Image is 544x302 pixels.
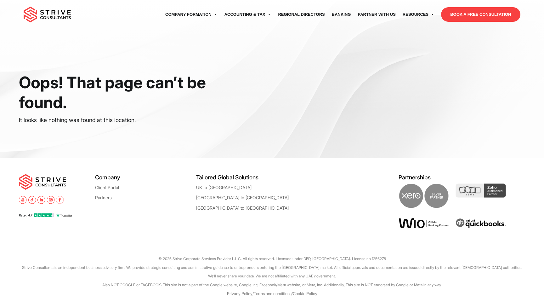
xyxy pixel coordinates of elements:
[399,174,525,181] h5: Partnerships
[456,183,506,198] img: Zoho Partner
[18,289,526,299] p: / /
[196,206,289,210] a: [GEOGRAPHIC_DATA] to [GEOGRAPHIC_DATA]
[399,218,449,229] img: Wio Offical Banking Partner
[221,6,275,23] a: Accounting & Tax
[196,185,252,190] a: UK to [GEOGRAPHIC_DATA]
[162,6,221,23] a: Company Formation
[18,272,526,280] p: We’ll never share your data. We are not affiliated with any UAE government.
[18,281,526,289] p: Also NOT GOOGLE or FACEBOOK: This site is not a part of the Google website, Google Inc, Facebook/...
[95,185,119,190] a: Client Portal
[18,263,526,272] p: Strive Consultants is an independent business advisory firm. We provide strategic consulting and ...
[275,6,328,23] a: Regional Directors
[456,218,506,229] img: intuit quickbooks
[95,174,196,181] h5: Company
[18,254,526,263] p: © 2025 Strive Corporate Services Provider L.L.C. All rights reserved. Licensed under DED, [GEOGRA...
[441,7,520,22] a: BOOK A FREE CONSULTATION
[254,291,292,296] a: Terms and conditions
[19,174,66,190] img: main-logo.svg
[95,195,112,200] a: Partners
[19,73,236,112] h1: Oops! That page can’t be found.
[24,7,71,22] img: main-logo.svg
[354,6,399,23] a: Partner with Us
[196,174,297,181] h5: Tailored Global Solutions
[399,6,438,23] a: Resources
[196,195,289,200] a: [GEOGRAPHIC_DATA] to [GEOGRAPHIC_DATA]
[328,6,354,23] a: Banking
[19,115,236,125] p: It looks like nothing was found at this location.
[293,291,317,296] a: Cookie Policy
[227,291,252,296] a: Privacy Policy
